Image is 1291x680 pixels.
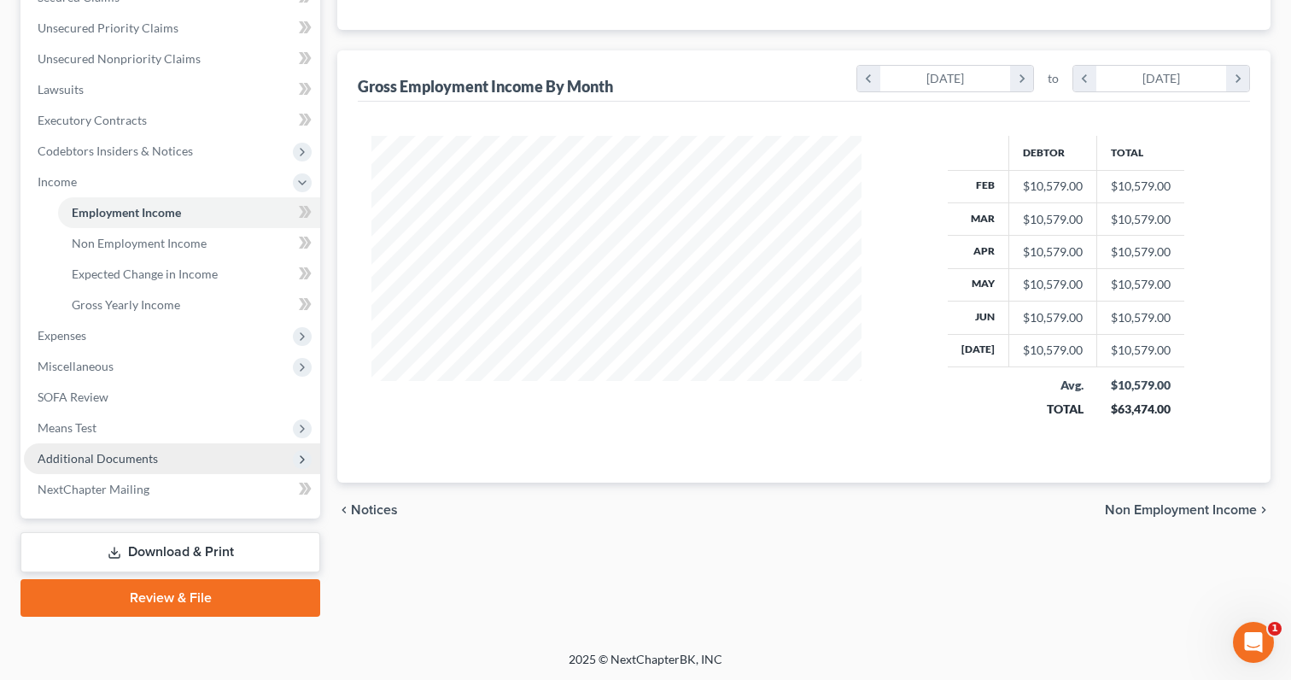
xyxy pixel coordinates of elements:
span: SOFA Review [38,390,108,404]
a: NextChapter Mailing [24,474,320,505]
span: Lawsuits [38,82,84,97]
a: Executory Contracts [24,105,320,136]
th: Total [1097,136,1185,170]
span: Non Employment Income [1105,503,1257,517]
th: Feb [948,170,1009,202]
i: chevron_left [1073,66,1096,91]
span: Notices [351,503,398,517]
div: Gross Employment Income By Month [358,76,613,97]
span: Executory Contracts [38,113,147,127]
a: Download & Print [20,532,320,572]
span: Expenses [38,328,86,343]
td: $10,579.00 [1097,302,1185,334]
td: $10,579.00 [1097,202,1185,235]
div: TOTAL [1023,401,1084,418]
div: $10,579.00 [1023,276,1083,293]
div: $10,579.00 [1111,377,1171,394]
span: Codebtors Insiders & Notices [38,144,193,158]
a: Unsecured Nonpriority Claims [24,44,320,74]
iframe: Intercom live chat [1233,622,1274,663]
td: $10,579.00 [1097,268,1185,301]
i: chevron_right [1226,66,1249,91]
span: Employment Income [72,205,181,220]
div: $10,579.00 [1023,211,1083,228]
th: Jun [948,302,1009,334]
span: to [1048,70,1059,87]
a: Expected Change in Income [58,259,320,290]
i: chevron_right [1257,503,1271,517]
div: [DATE] [880,66,1011,91]
div: Avg. [1023,377,1084,394]
span: Additional Documents [38,451,158,466]
span: Non Employment Income [72,236,207,250]
div: $10,579.00 [1023,178,1083,195]
i: chevron_left [337,503,351,517]
span: Gross Yearly Income [72,297,180,312]
a: Employment Income [58,197,320,228]
span: Income [38,174,77,189]
a: SOFA Review [24,382,320,413]
div: $63,474.00 [1111,401,1171,418]
span: 1 [1268,622,1282,636]
th: Debtor [1009,136,1097,170]
a: Lawsuits [24,74,320,105]
th: Mar [948,202,1009,235]
a: Review & File [20,579,320,617]
span: Unsecured Nonpriority Claims [38,51,201,66]
div: $10,579.00 [1023,342,1083,359]
button: Non Employment Income chevron_right [1105,503,1271,517]
span: NextChapter Mailing [38,482,149,496]
span: Unsecured Priority Claims [38,21,178,35]
span: Means Test [38,420,96,435]
div: [DATE] [1096,66,1227,91]
button: chevron_left Notices [337,503,398,517]
a: Unsecured Priority Claims [24,13,320,44]
a: Gross Yearly Income [58,290,320,320]
span: Expected Change in Income [72,267,218,281]
th: May [948,268,1009,301]
td: $10,579.00 [1097,170,1185,202]
td: $10,579.00 [1097,236,1185,268]
i: chevron_right [1010,66,1033,91]
th: [DATE] [948,334,1009,366]
i: chevron_left [857,66,880,91]
th: Apr [948,236,1009,268]
div: $10,579.00 [1023,243,1083,261]
span: Miscellaneous [38,359,114,373]
td: $10,579.00 [1097,334,1185,366]
div: $10,579.00 [1023,309,1083,326]
a: Non Employment Income [58,228,320,259]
